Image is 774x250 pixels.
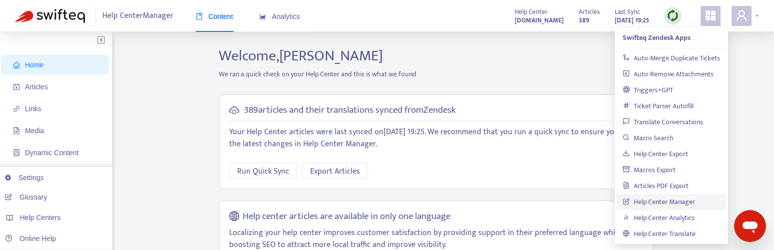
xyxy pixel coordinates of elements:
strong: [DOMAIN_NAME] [515,15,564,26]
a: Help Center Analytics [623,212,695,224]
p: Your Help Center articles were last synced on [DATE] 19:25 . We recommend that you run a quick sy... [229,126,643,150]
a: Help Center Translate [623,228,696,240]
strong: [DATE] 19:25 [615,15,649,26]
img: sync.dc5367851b00ba804db3.png [667,9,679,22]
button: Export Articles [302,163,368,179]
iframe: Button to launch messaging window [734,210,766,242]
a: Ticket Parser Autofill [623,100,694,112]
span: Help Center [515,6,548,17]
button: Run Quick Sync [229,163,297,179]
a: Glossary [5,193,47,201]
span: Dynamic Content [25,149,78,157]
strong: Swifteq Zendesk Apps [623,32,691,43]
span: Content [196,12,233,20]
span: Help Center Manager [102,6,173,25]
a: Auto-Merge Duplicate Tickets [623,52,720,64]
span: Export Articles [310,165,360,178]
span: Media [25,127,44,135]
a: [DOMAIN_NAME] [515,14,564,26]
span: account-book [13,83,20,90]
span: book [196,13,203,20]
a: Macros Export [623,164,676,176]
a: Auto-Remove Attachments [623,68,714,80]
span: link [13,105,20,112]
span: global [229,211,239,223]
strong: 389 [579,15,589,26]
a: Online Help [5,235,56,243]
span: home [13,61,20,68]
a: Triggers+GPT [623,84,673,96]
span: container [13,149,20,156]
h5: Help center articles are available in only one language [243,211,450,223]
span: cloud-sync [229,105,239,115]
span: user [736,9,748,21]
p: We ran a quick check on your Help Center and this is what we found [211,69,661,79]
a: Help Center Export [623,148,688,160]
a: Settings [5,174,44,182]
span: Help Centers [20,214,61,222]
a: Translate Conversations [623,116,703,128]
span: Home [25,61,43,69]
h5: 389 articles and their translations synced from Zendesk [244,105,456,116]
span: Last Sync [615,6,640,17]
span: Analytics [259,12,300,20]
span: area-chart [259,13,266,20]
span: Welcome, [PERSON_NAME] [219,43,383,68]
a: Macro Search [623,132,674,144]
span: file-image [13,127,20,134]
span: Articles [25,83,48,91]
a: Articles PDF Export [623,180,689,192]
a: Help Center Manager [623,196,695,208]
span: Articles [579,6,600,17]
span: Links [25,105,41,113]
img: Swifteq [15,9,85,23]
span: appstore [705,9,717,21]
span: Run Quick Sync [237,165,289,178]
